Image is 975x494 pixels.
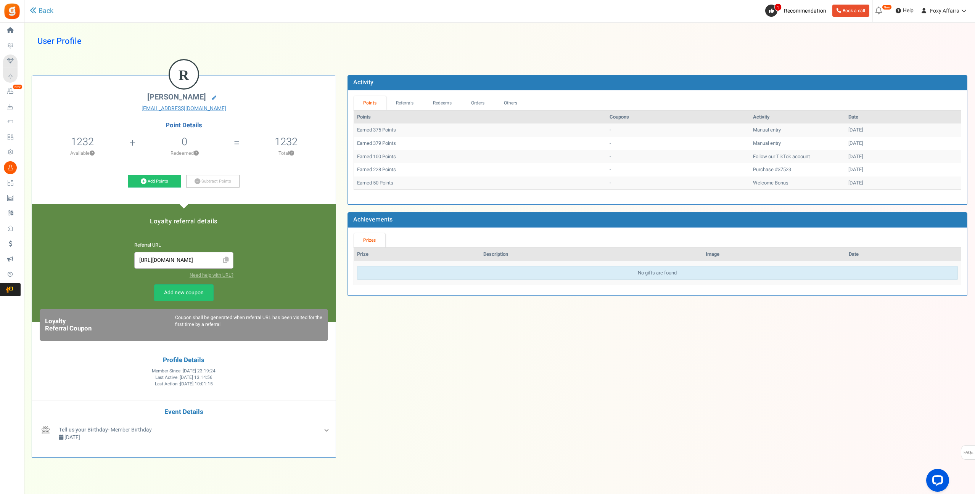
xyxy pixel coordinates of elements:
td: Welcome Bonus [750,176,845,190]
div: No gifts are found [357,266,958,280]
div: Coupon shall be generated when referral URL has been visited for the first time by a referral [170,314,322,336]
span: Last Active : [155,374,212,381]
td: Earned 100 Points [354,150,607,164]
th: Activity [750,111,845,124]
th: Points [354,111,607,124]
h4: Event Details [38,409,330,416]
div: [DATE] [848,140,958,147]
h1: User Profile [37,30,962,52]
td: Earned 379 Points [354,137,607,150]
em: New [882,5,892,10]
h4: Profile Details [38,357,330,364]
b: Tell us your Birthday [59,426,108,434]
a: Add new coupon [154,284,214,301]
a: Prizes [354,233,386,247]
td: - [607,137,750,150]
a: Subtract Points [186,175,240,188]
h5: Loyalty referral details [40,218,328,225]
a: Redeems [423,96,462,110]
th: Prize [354,248,480,261]
h6: Loyalty Referral Coupon [45,318,170,332]
span: [DATE] [64,433,80,441]
button: ? [289,151,294,156]
span: Foxy Affairs [930,7,959,15]
span: Member Since : [152,368,216,374]
td: Purchase #37523 [750,163,845,176]
em: New [13,84,23,90]
th: Description [480,248,703,261]
span: [DATE] 10:01:15 [180,381,213,387]
button: ? [194,151,199,156]
a: Need help with URL? [190,272,233,279]
td: - [607,176,750,190]
button: ? [90,151,95,156]
span: Manual entry [753,126,781,133]
td: - [607,124,750,137]
span: Click to Copy [220,254,232,267]
a: Referrals [386,96,423,110]
img: Gratisfaction [3,3,21,20]
a: Others [494,96,527,110]
p: Available [36,150,129,157]
span: - Member Birthday [59,426,152,434]
span: Last Action : [155,381,213,387]
span: [DATE] 13:14:56 [180,374,212,381]
span: FAQs [963,446,973,460]
a: Orders [462,96,494,110]
b: Activity [353,78,373,87]
div: [DATE] [848,180,958,187]
th: Coupons [607,111,750,124]
div: [DATE] [848,153,958,160]
p: Redeemed [136,150,233,157]
td: - [607,163,750,176]
span: [DATE] 23:19:24 [183,368,216,374]
td: Earned 50 Points [354,176,607,190]
a: 1 Recommendation [765,5,829,17]
td: Earned 228 Points [354,163,607,176]
span: 1 [774,3,782,11]
h6: Referral URL [134,243,233,248]
a: Book a call [832,5,869,17]
span: [PERSON_NAME] [147,91,206,103]
span: Manual entry [753,140,781,147]
div: [DATE] [848,166,958,173]
b: Achievements [353,215,393,224]
h4: Point Details [32,122,336,129]
h5: 1232 [275,136,298,148]
th: Date [846,248,961,261]
a: New [3,85,21,98]
a: Help [893,5,917,17]
a: [EMAIL_ADDRESS][DOMAIN_NAME] [38,105,330,112]
td: - [607,150,750,164]
th: Date [845,111,961,124]
figcaption: R [170,60,198,90]
span: Recommendation [784,7,826,15]
td: Earned 375 Points [354,124,607,137]
a: Points [354,96,386,110]
span: Help [901,7,914,14]
span: 1232 [71,134,94,149]
td: Follow our TikTok account [750,150,845,164]
p: Total [240,150,331,157]
h5: 0 [182,136,187,148]
div: [DATE] [848,127,958,134]
a: Add Points [128,175,181,188]
th: Image [703,248,845,261]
